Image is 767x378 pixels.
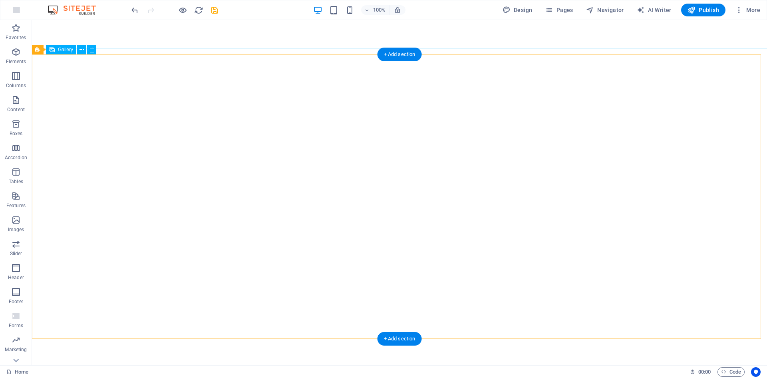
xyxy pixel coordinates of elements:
[7,106,25,113] p: Content
[361,5,389,15] button: 100%
[5,154,27,161] p: Accordion
[542,4,576,16] button: Pages
[8,274,24,281] p: Header
[545,6,573,14] span: Pages
[6,82,26,89] p: Columns
[194,5,203,15] button: reload
[586,6,624,14] span: Navigator
[8,226,24,233] p: Images
[5,346,27,353] p: Marketing
[210,5,219,15] button: save
[637,6,672,14] span: AI Writer
[394,6,401,14] i: On resize automatically adjust zoom level to fit chosen device.
[503,6,533,14] span: Design
[6,367,28,377] a: Home
[751,367,761,377] button: Usercentrics
[9,322,23,329] p: Forms
[6,202,26,209] p: Features
[378,332,422,346] div: + Add section
[681,4,725,16] button: Publish
[732,4,763,16] button: More
[46,5,106,15] img: Editor Logo
[9,178,23,185] p: Tables
[6,34,26,41] p: Favorites
[373,5,386,15] h6: 100%
[194,6,203,15] i: Reload page
[717,367,745,377] button: Code
[9,298,23,305] p: Footer
[583,4,627,16] button: Navigator
[130,6,139,15] i: Undo: Add gallery images (Ctrl+Z)
[6,58,26,65] p: Elements
[698,367,711,377] span: 00 00
[499,4,536,16] button: Design
[634,4,675,16] button: AI Writer
[378,48,422,61] div: + Add section
[10,130,23,137] p: Boxes
[130,5,139,15] button: undo
[721,367,741,377] span: Code
[688,6,719,14] span: Publish
[735,6,760,14] span: More
[704,369,705,375] span: :
[10,250,22,257] p: Slider
[58,47,73,52] span: Gallery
